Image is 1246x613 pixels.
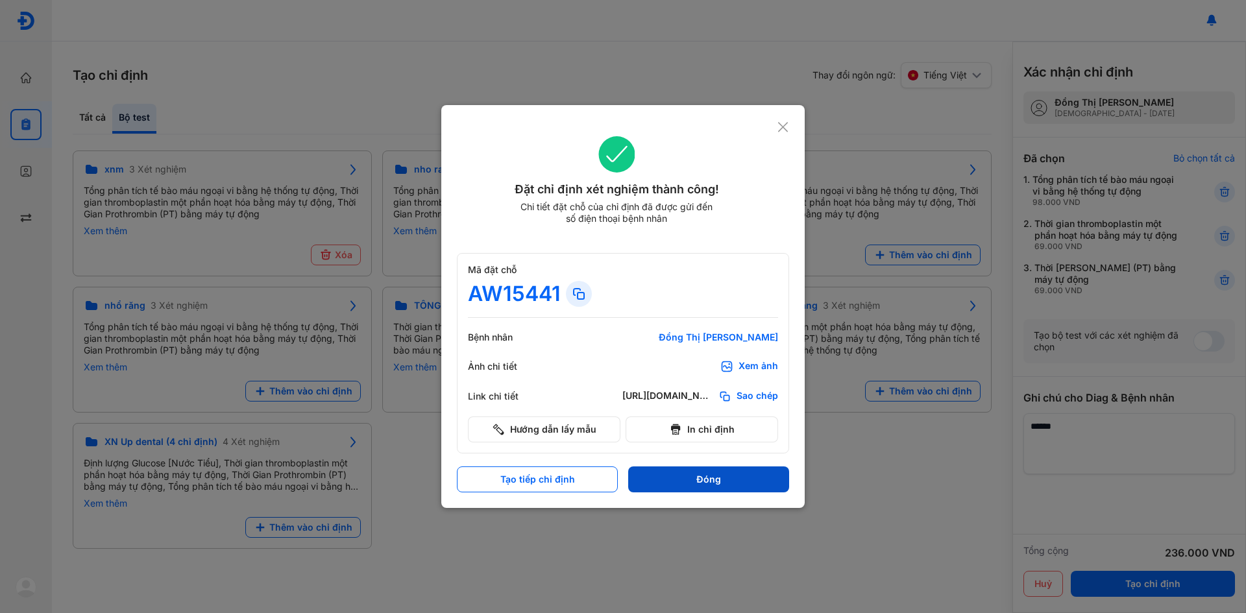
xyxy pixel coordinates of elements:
button: Tạo tiếp chỉ định [457,466,618,492]
div: AW15441 [468,281,561,307]
div: Bệnh nhân [468,331,546,343]
span: Sao chép [737,390,778,403]
div: Đồng Thị [PERSON_NAME] [622,331,778,343]
div: Xem ảnh [739,360,778,373]
div: Ảnh chi tiết [468,361,546,372]
div: Đặt chỉ định xét nghiệm thành công! [457,180,777,198]
div: Mã đặt chỗ [468,264,778,276]
div: Chi tiết đặt chỗ của chỉ định đã được gửi đến số điện thoại bệnh nhân [515,201,718,224]
button: Hướng dẫn lấy mẫu [468,416,620,442]
button: Đóng [628,466,789,492]
div: Link chi tiết [468,391,546,402]
div: [URL][DOMAIN_NAME] [622,390,713,403]
button: In chỉ định [626,416,778,442]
